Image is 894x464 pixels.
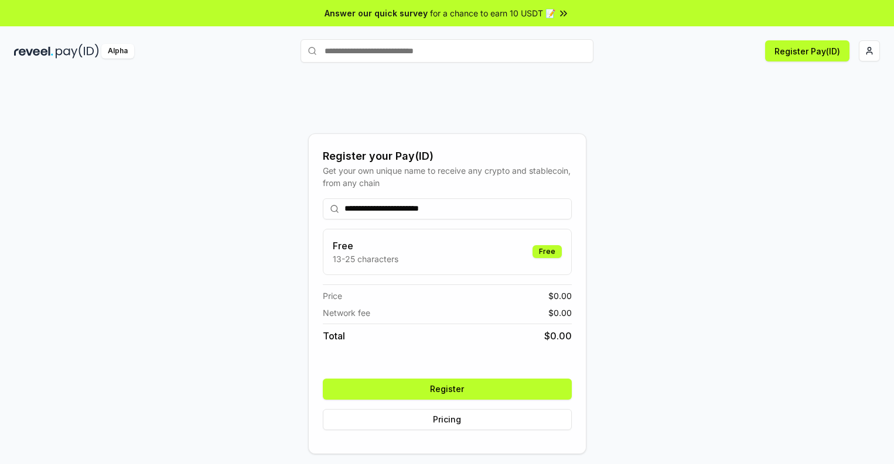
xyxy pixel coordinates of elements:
[323,148,572,164] div: Register your Pay(ID)
[548,290,572,302] span: $ 0.00
[323,307,370,319] span: Network fee
[325,7,428,19] span: Answer our quick survey
[765,40,849,61] button: Register Pay(ID)
[323,379,572,400] button: Register
[430,7,555,19] span: for a chance to earn 10 USDT 📝
[14,44,53,59] img: reveel_dark
[323,409,572,430] button: Pricing
[544,329,572,343] span: $ 0.00
[323,290,342,302] span: Price
[323,329,345,343] span: Total
[323,164,572,189] div: Get your own unique name to receive any crypto and stablecoin, from any chain
[548,307,572,319] span: $ 0.00
[333,253,398,265] p: 13-25 characters
[333,239,398,253] h3: Free
[101,44,134,59] div: Alpha
[56,44,99,59] img: pay_id
[533,245,562,258] div: Free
